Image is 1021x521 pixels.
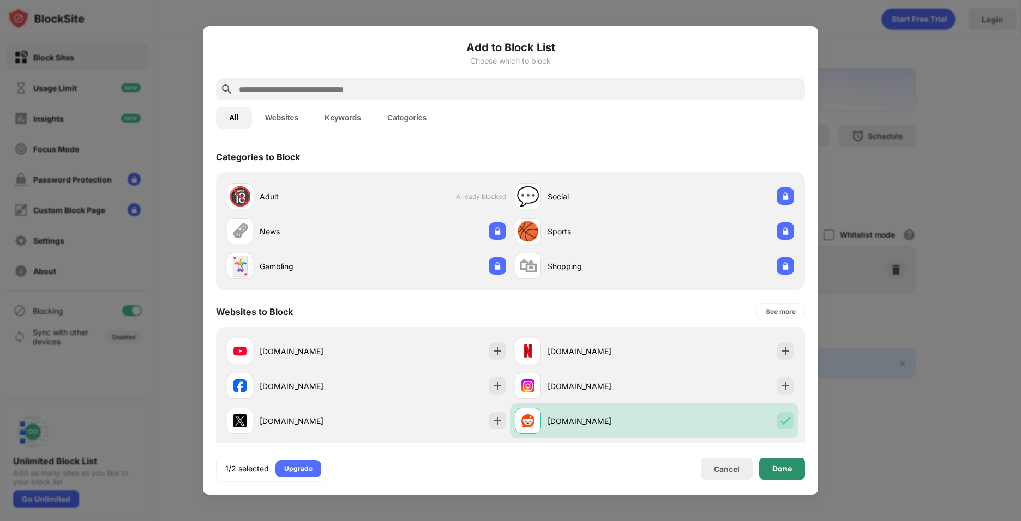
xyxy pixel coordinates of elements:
img: favicons [233,379,247,392]
img: favicons [233,344,247,358]
button: All [216,107,252,129]
div: 🏀 [516,220,539,243]
div: 1/2 selected [225,463,269,474]
button: Websites [252,107,311,129]
div: [DOMAIN_NAME] [548,415,654,427]
div: Categories to Block [216,152,300,162]
div: Cancel [714,464,740,474]
div: 🔞 [229,185,251,208]
div: Shopping [548,260,654,272]
div: Gambling [260,260,367,272]
div: Sports [548,226,654,237]
div: [DOMAIN_NAME] [548,380,654,392]
div: 🗞 [231,220,249,243]
div: Done [772,464,792,473]
div: Choose which to block [216,57,805,65]
div: See more [766,306,796,317]
img: favicons [521,379,534,392]
button: Keywords [311,107,374,129]
img: search.svg [220,83,233,96]
div: [DOMAIN_NAME] [548,346,654,357]
div: [DOMAIN_NAME] [260,346,367,357]
img: favicons [521,344,534,358]
img: favicons [521,414,534,427]
div: [DOMAIN_NAME] [260,380,367,392]
div: Websites to Block [216,306,293,317]
div: 💬 [516,185,539,208]
div: 🃏 [229,255,251,277]
div: News [260,226,367,237]
div: Adult [260,191,367,202]
div: Social [548,191,654,202]
img: favicons [233,414,247,427]
div: [DOMAIN_NAME] [260,415,367,427]
h6: Add to Block List [216,39,805,56]
div: Upgrade [284,463,313,474]
div: 🛍 [519,255,537,277]
span: Already blocked [456,192,506,201]
button: Categories [374,107,440,129]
